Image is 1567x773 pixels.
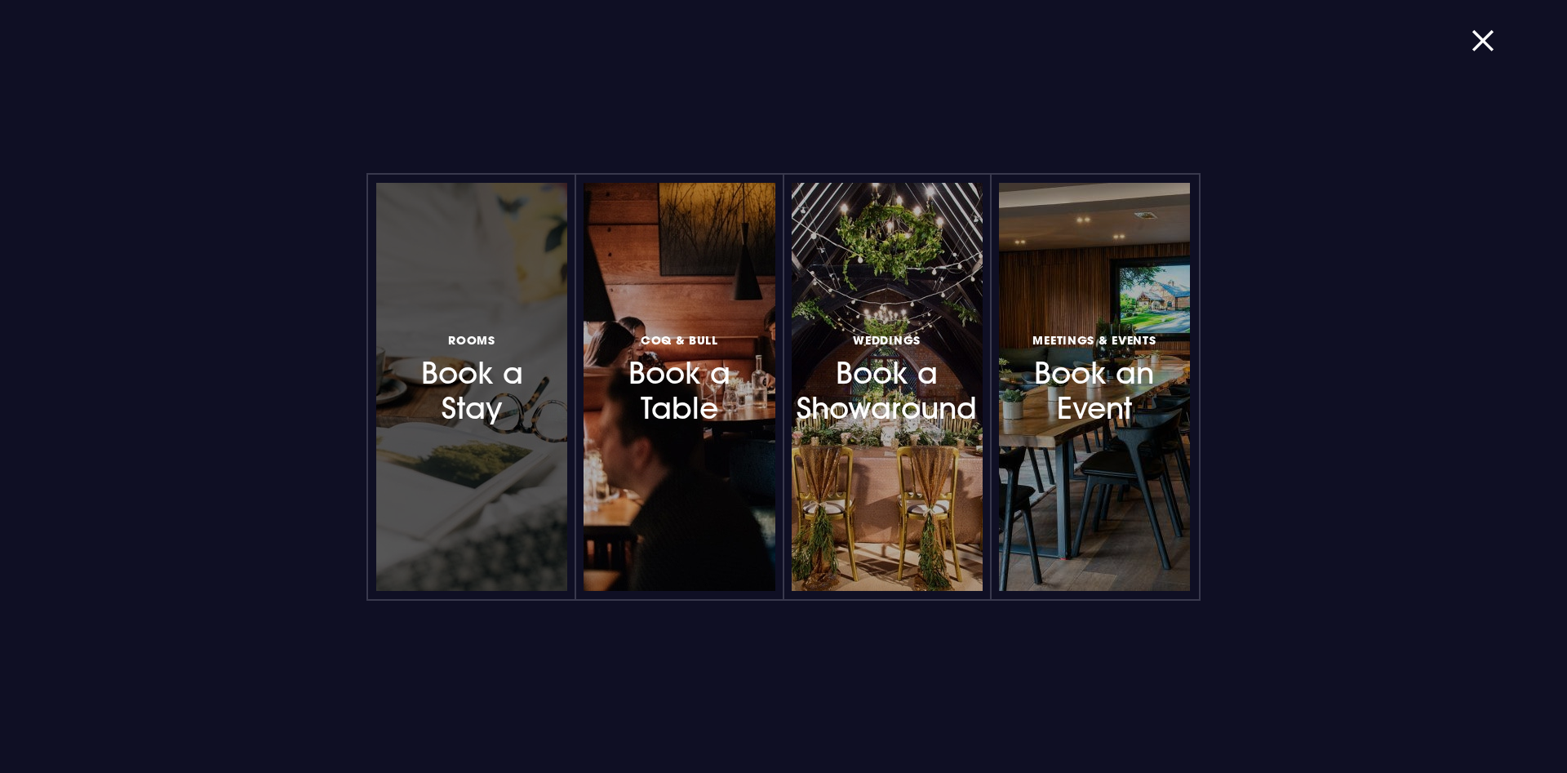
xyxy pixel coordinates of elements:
[999,183,1190,591] a: Meetings & EventsBook an Event
[1032,332,1156,348] span: Meetings & Events
[1023,330,1165,427] h3: Book an Event
[816,330,958,427] h3: Book a Showaround
[608,330,750,427] h3: Book a Table
[853,332,921,348] span: Weddings
[792,183,983,591] a: WeddingsBook a Showaround
[641,332,718,348] span: Coq & Bull
[376,183,567,591] a: RoomsBook a Stay
[401,330,543,427] h3: Book a Stay
[448,332,495,348] span: Rooms
[584,183,775,591] a: Coq & BullBook a Table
